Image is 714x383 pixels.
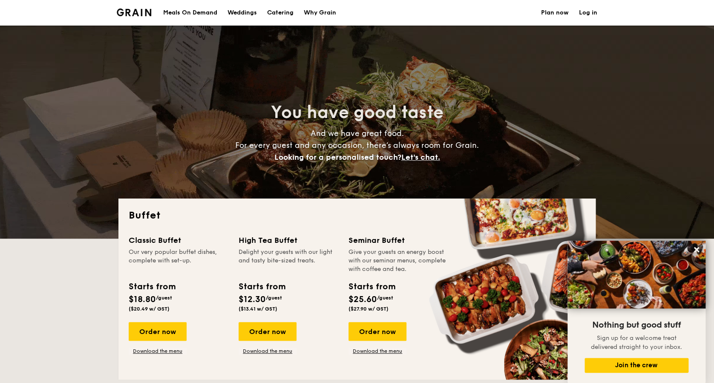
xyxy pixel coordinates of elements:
span: ($27.90 w/ GST) [348,306,389,312]
img: Grain [117,9,151,16]
div: Starts from [239,280,285,293]
span: $18.80 [129,294,156,305]
a: Logotype [117,9,151,16]
span: Sign up for a welcome treat delivered straight to your inbox. [591,334,682,351]
a: Download the menu [129,348,187,354]
div: Delight your guests with our light and tasty bite-sized treats. [239,248,338,274]
div: Order now [239,322,297,341]
div: Order now [129,322,187,341]
span: You have good taste [271,102,443,123]
div: Classic Buffet [129,234,228,246]
span: /guest [377,295,393,301]
span: /guest [266,295,282,301]
span: ($20.49 w/ GST) [129,306,170,312]
span: $25.60 [348,294,377,305]
span: Looking for a personalised touch? [274,153,401,162]
div: Give your guests an energy boost with our seminar menus, complete with coffee and tea. [348,248,448,274]
div: High Tea Buffet [239,234,338,246]
img: DSC07876-Edit02-Large.jpeg [567,241,705,308]
span: /guest [156,295,172,301]
div: Seminar Buffet [348,234,448,246]
span: Let's chat. [401,153,440,162]
div: Starts from [129,280,175,293]
div: Starts from [348,280,395,293]
a: Download the menu [348,348,406,354]
span: And we have great food. For every guest and any occasion, there’s always room for Grain. [235,129,479,162]
span: $12.30 [239,294,266,305]
button: Join the crew [584,358,688,373]
div: Our very popular buffet dishes, complete with set-up. [129,248,228,274]
span: ($13.41 w/ GST) [239,306,277,312]
div: Order now [348,322,406,341]
h2: Buffet [129,209,585,222]
button: Close [690,243,703,256]
span: Nothing but good stuff [592,320,681,330]
a: Download the menu [239,348,297,354]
